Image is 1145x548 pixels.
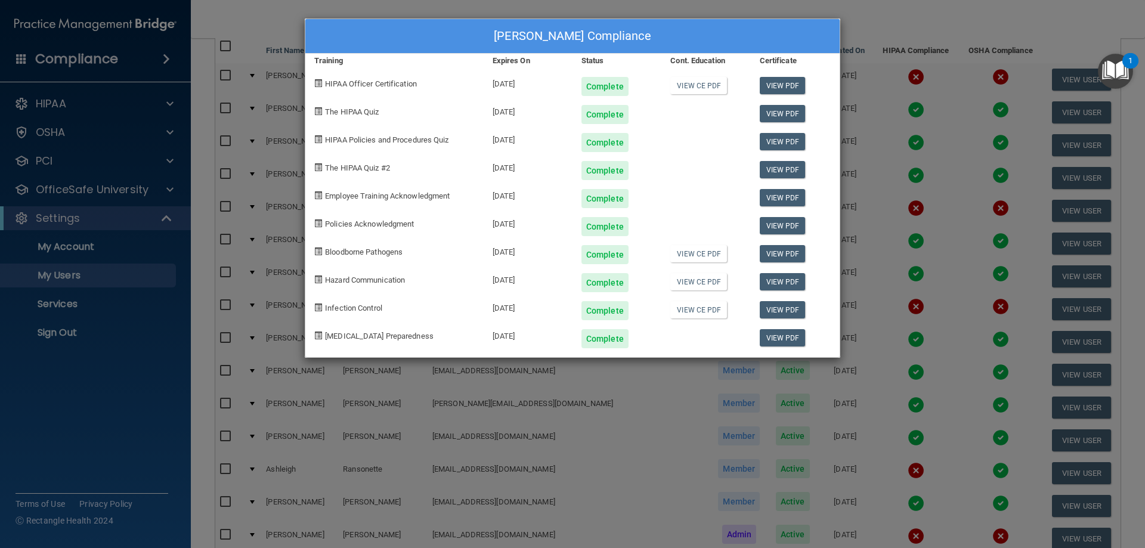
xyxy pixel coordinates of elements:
[484,180,572,208] div: [DATE]
[581,217,629,236] div: Complete
[670,301,727,318] a: View CE PDF
[1098,54,1133,89] button: Open Resource Center, 1 new notification
[581,105,629,124] div: Complete
[325,332,434,340] span: [MEDICAL_DATA] Preparedness
[760,245,806,262] a: View PDF
[484,236,572,264] div: [DATE]
[325,135,448,144] span: HIPAA Policies and Procedures Quiz
[670,273,727,290] a: View CE PDF
[581,161,629,180] div: Complete
[760,329,806,346] a: View PDF
[305,54,484,68] div: Training
[760,161,806,178] a: View PDF
[484,68,572,96] div: [DATE]
[1128,61,1132,76] div: 1
[939,463,1131,511] iframe: Drift Widget Chat Controller
[325,107,379,116] span: The HIPAA Quiz
[751,54,840,68] div: Certificate
[760,189,806,206] a: View PDF
[305,19,840,54] div: [PERSON_NAME] Compliance
[581,301,629,320] div: Complete
[325,275,405,284] span: Hazard Communication
[661,54,750,68] div: Cont. Education
[484,96,572,124] div: [DATE]
[325,219,414,228] span: Policies Acknowledgment
[325,304,382,312] span: Infection Control
[581,329,629,348] div: Complete
[581,245,629,264] div: Complete
[581,77,629,96] div: Complete
[760,301,806,318] a: View PDF
[484,292,572,320] div: [DATE]
[484,208,572,236] div: [DATE]
[484,264,572,292] div: [DATE]
[581,189,629,208] div: Complete
[760,105,806,122] a: View PDF
[325,163,390,172] span: The HIPAA Quiz #2
[581,133,629,152] div: Complete
[760,217,806,234] a: View PDF
[581,273,629,292] div: Complete
[760,133,806,150] a: View PDF
[760,273,806,290] a: View PDF
[484,152,572,180] div: [DATE]
[484,54,572,68] div: Expires On
[325,247,403,256] span: Bloodborne Pathogens
[484,320,572,348] div: [DATE]
[760,77,806,94] a: View PDF
[484,124,572,152] div: [DATE]
[325,79,417,88] span: HIPAA Officer Certification
[572,54,661,68] div: Status
[325,191,450,200] span: Employee Training Acknowledgment
[670,245,727,262] a: View CE PDF
[670,77,727,94] a: View CE PDF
